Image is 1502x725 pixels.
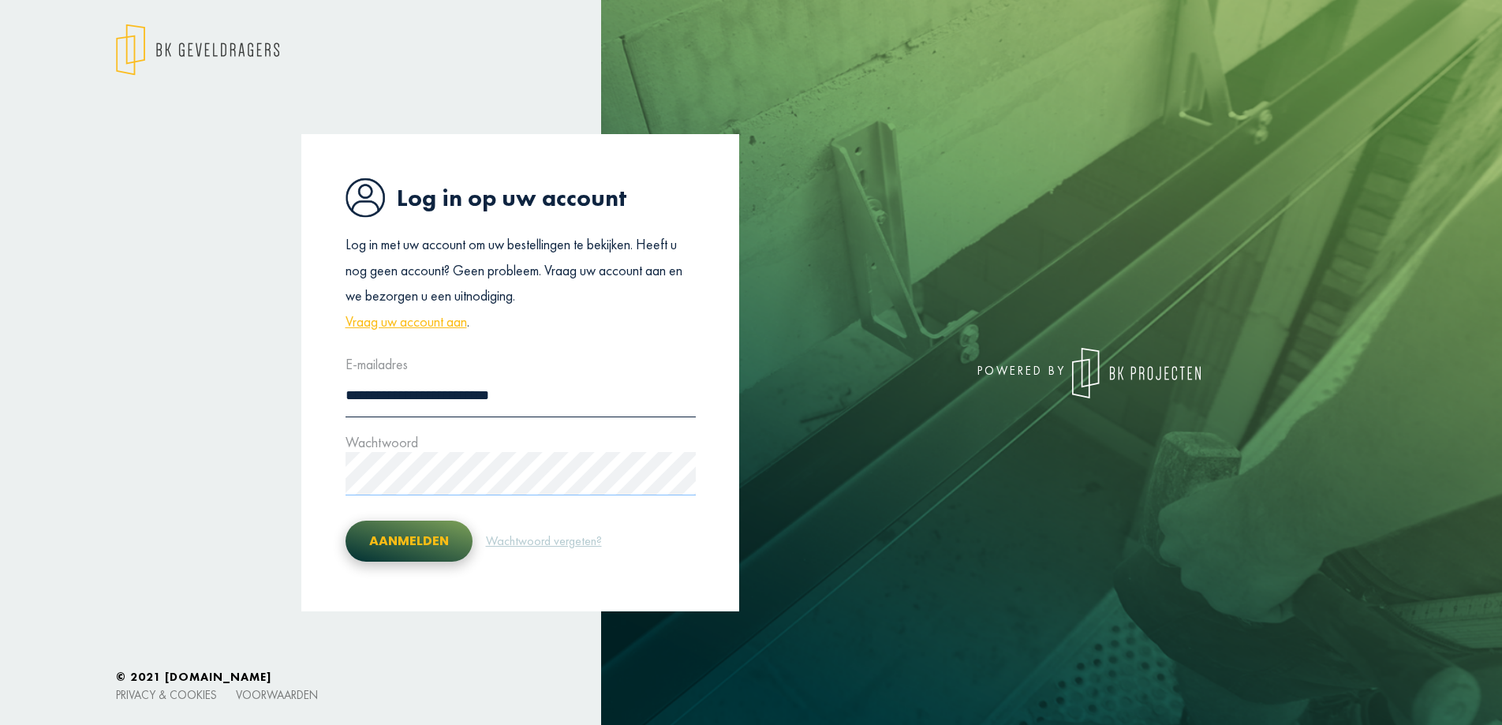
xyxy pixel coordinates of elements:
a: Wachtwoord vergeten? [485,531,603,551]
a: Vraag uw account aan [346,309,467,334]
div: powered by [763,348,1201,398]
a: Privacy & cookies [116,687,217,702]
label: Wachtwoord [346,430,418,455]
p: Log in met uw account om uw bestellingen te bekijken. Heeft u nog geen account? Geen probleem. Vr... [346,232,696,334]
button: Aanmelden [346,521,473,562]
h1: Log in op uw account [346,178,696,218]
label: E-mailadres [346,352,408,377]
img: logo [1072,348,1201,398]
h6: © 2021 [DOMAIN_NAME] [116,670,1386,684]
img: logo [116,24,279,76]
a: Voorwaarden [236,687,318,702]
img: icon [346,178,385,218]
